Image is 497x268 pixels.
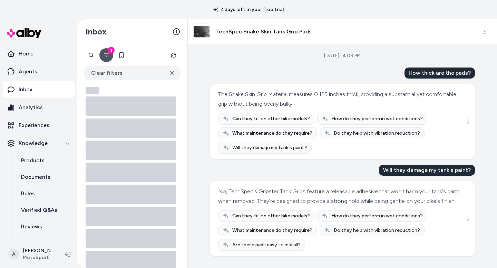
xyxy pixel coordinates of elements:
div: The Snake Skin Grip Material measures 0.125 inches thick, providing a substantial yet comfortable... [218,90,465,109]
span: A [8,249,19,260]
h2: Inbox [86,27,107,37]
a: Analytics [3,99,75,116]
p: Home [19,50,33,58]
p: Inbox [19,85,32,94]
p: Rules [21,189,35,198]
span: Are these pads easy to install? [232,241,301,248]
div: How thick are the pads? [405,68,475,79]
a: Verified Q&As [14,202,75,218]
p: Knowledge [19,139,48,147]
h3: TechSpec Snake Skin Tank Grip Pads [215,28,312,36]
a: Inbox [3,81,75,98]
p: Products [21,156,45,165]
span: Do they help with vibration reduction? [334,227,420,234]
span: Can they fit on other bike models? [232,115,310,122]
a: Survey Questions [14,235,75,251]
span: What maintenance do they require? [232,227,312,234]
a: Reviews [14,218,75,235]
button: See more [464,117,472,126]
a: Experiences [3,117,75,134]
div: [DATE] · 4:09 PM [324,52,361,59]
p: 4 days left in your free trial [209,6,288,13]
a: Documents [14,169,75,185]
img: X001-Y429.jpg [194,24,209,40]
p: Documents [21,173,50,181]
button: See more [464,215,472,223]
a: Home [3,45,75,62]
p: Agents [19,68,37,76]
p: Verified Q&As [21,206,57,214]
span: Can they fit on other bike models? [232,213,310,219]
span: What maintenance do they require? [232,130,312,137]
img: alby Logo [7,28,41,38]
p: Reviews [21,223,42,231]
p: [PERSON_NAME] [23,247,54,254]
button: Clear filters [84,66,181,80]
a: Agents [3,63,75,80]
div: 1 [108,47,115,54]
button: Filter [99,48,113,62]
div: Will they damage my tank's paint? [379,165,475,176]
button: A[PERSON_NAME]MotoSport [4,243,59,265]
div: No, TechSpec's Gripster Tank Grips feature a releasable adhesive that won't harm your tank's pain... [218,187,465,206]
button: Refresh [167,48,181,62]
span: How do they perform in wet conditions? [331,213,423,219]
p: Experiences [19,121,49,130]
span: How do they perform in wet conditions? [331,115,423,122]
span: Will they damage my tank's paint? [232,144,307,151]
a: Rules [14,185,75,202]
p: Analytics [19,103,43,112]
span: MotoSport [23,254,54,261]
span: Do they help with vibration reduction? [334,130,420,137]
button: Knowledge [3,135,75,152]
a: Products [14,152,75,169]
